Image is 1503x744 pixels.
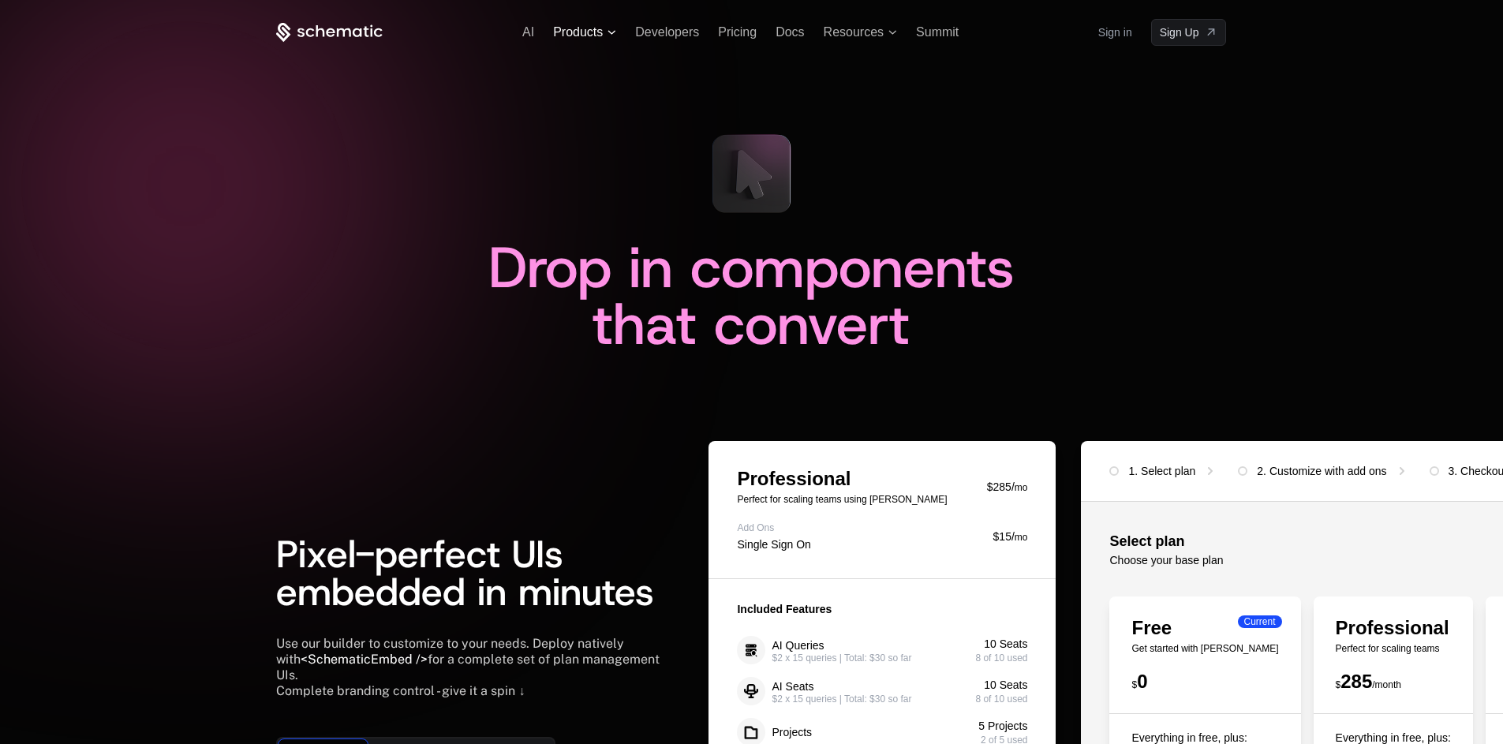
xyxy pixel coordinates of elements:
[824,25,884,39] span: Resources
[772,653,911,663] div: $2 x 15 queries | Total: $30 so far
[1015,482,1028,493] span: mo
[772,679,813,694] div: AI Seats
[776,25,804,39] a: Docs
[301,652,428,667] span: <SchematicEmbed />
[1336,619,1449,637] div: Professional
[1160,24,1199,40] span: Sign Up
[1137,671,1147,692] span: 0
[772,724,812,740] div: Projects
[993,529,1028,544] div: $15/
[1238,615,1282,628] div: Current
[975,652,1027,664] div: 8 of 10 used
[737,601,1027,617] div: Included Features
[718,25,757,39] a: Pricing
[975,693,1027,705] div: 8 of 10 used
[916,25,959,39] a: Summit
[975,636,1027,652] div: 10 Seats
[1151,19,1227,46] a: [object Object]
[1128,463,1195,479] div: 1. Select plan
[276,529,654,617] span: Pixel-perfect UIs embedded in minutes
[1336,679,1341,690] span: $
[737,539,810,550] div: Single Sign On
[522,25,534,39] a: AI
[1015,532,1028,543] span: mo
[978,718,1027,734] div: 5 Projects
[553,25,603,39] span: Products
[737,495,947,504] div: Perfect for scaling teams using [PERSON_NAME]
[635,25,699,39] a: Developers
[1340,671,1372,692] span: 285
[276,636,671,683] div: Use our builder to customize to your needs. Deploy natively with for a complete set of plan manag...
[1131,644,1278,653] div: Get started with [PERSON_NAME]
[276,683,555,699] div: Complete branding control - give it a spin ↓
[1131,619,1278,637] div: Free
[1098,20,1132,45] a: Sign in
[1336,644,1449,653] div: Perfect for scaling teams
[737,469,947,488] div: Professional
[772,637,824,653] div: AI Queries
[772,694,911,704] div: $2 x 15 queries | Total: $30 so far
[975,677,1027,693] div: 10 Seats
[1131,679,1137,690] span: $
[1257,463,1386,479] div: 2. Customize with add ons
[987,479,1028,495] div: $285/
[737,523,810,533] div: Add Ons
[1372,679,1401,690] span: /month
[488,230,1032,362] span: Drop in components that convert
